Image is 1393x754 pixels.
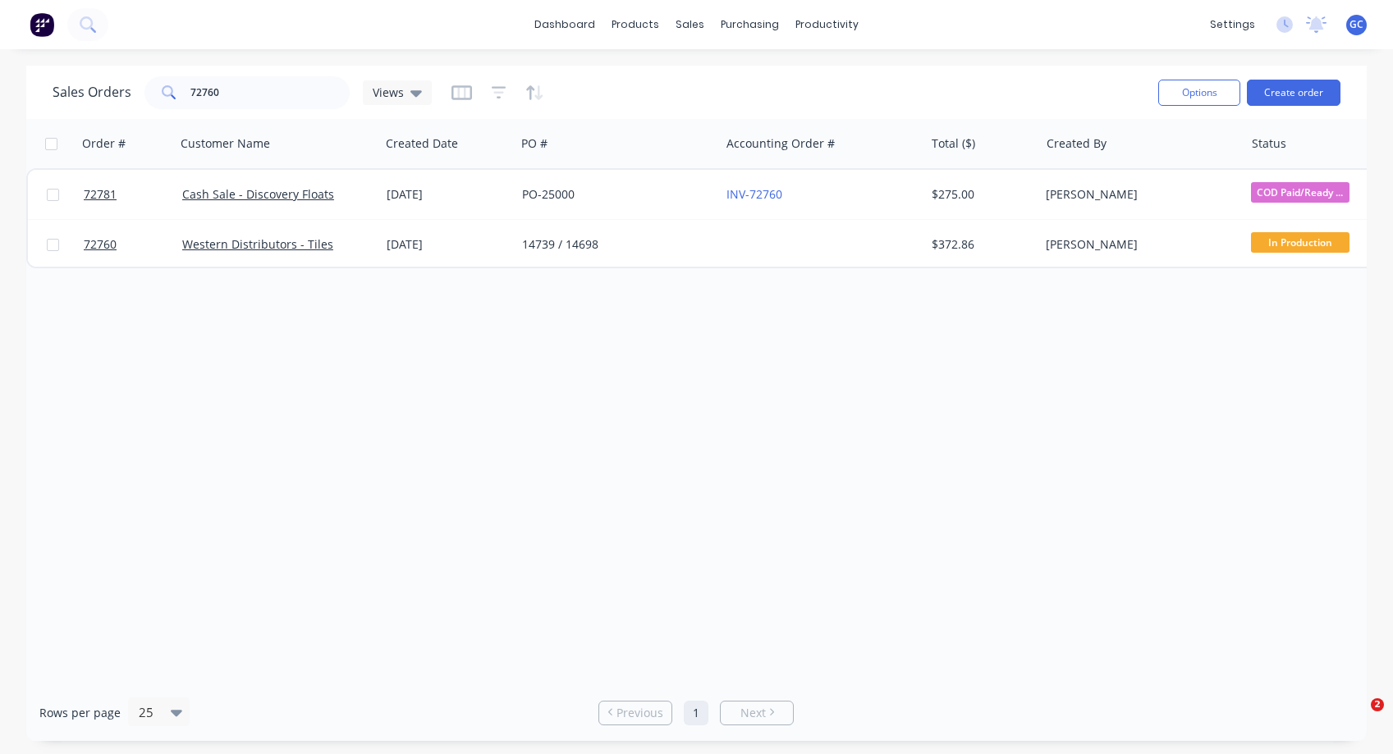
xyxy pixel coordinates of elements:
div: PO # [521,135,548,152]
div: Created By [1047,135,1107,152]
div: productivity [787,12,867,37]
input: Search... [190,76,351,109]
div: PO-25000 [522,186,704,203]
a: dashboard [526,12,603,37]
span: Rows per page [39,705,121,721]
div: Status [1252,135,1286,152]
div: Accounting Order # [726,135,835,152]
div: $275.00 [932,186,1028,203]
div: sales [667,12,713,37]
div: Total ($) [932,135,975,152]
img: Factory [30,12,54,37]
span: Views [373,84,404,101]
div: products [603,12,667,37]
h1: Sales Orders [53,85,131,100]
div: 14739 / 14698 [522,236,704,253]
span: Previous [616,705,663,721]
div: Order # [82,135,126,152]
button: Options [1158,80,1240,106]
span: 72781 [84,186,117,203]
div: Created Date [386,135,458,152]
div: $372.86 [932,236,1028,253]
a: Page 1 is your current page [684,701,708,725]
a: 72760 [84,220,182,269]
span: 2 [1371,698,1384,711]
div: Customer Name [181,135,270,152]
a: 72781 [84,170,182,219]
div: [DATE] [387,186,509,203]
a: Next page [721,705,793,721]
span: COD Paid/Ready ... [1251,182,1349,203]
span: GC [1349,17,1363,32]
div: [PERSON_NAME] [1046,236,1228,253]
span: In Production [1251,232,1349,253]
div: purchasing [713,12,787,37]
iframe: Intercom live chat [1337,698,1377,738]
a: INV-72760 [726,186,782,202]
div: [PERSON_NAME] [1046,186,1228,203]
a: Western Distributors - Tiles [182,236,333,252]
a: Previous page [599,705,671,721]
span: 72760 [84,236,117,253]
ul: Pagination [592,701,800,725]
button: Create order [1247,80,1340,106]
span: Next [740,705,766,721]
a: Cash Sale - Discovery Floats [182,186,334,202]
div: settings [1202,12,1263,37]
div: [DATE] [387,236,509,253]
